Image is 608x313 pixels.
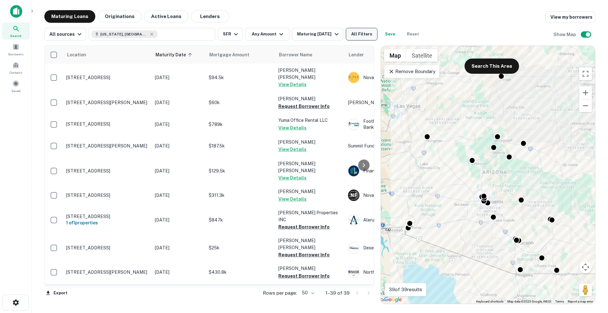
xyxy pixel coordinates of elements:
img: picture [348,267,359,278]
button: View Details [278,146,307,153]
div: Maturing [DATE] [297,30,340,38]
th: Borrower Name [275,46,345,64]
p: [PERSON_NAME] [348,99,443,106]
span: [US_STATE], [GEOGRAPHIC_DATA] [100,31,148,37]
img: picture [348,72,359,83]
p: [PERSON_NAME] Properties INC [278,209,342,223]
button: Request Borrower Info [278,223,330,231]
p: [STREET_ADDRESS] [66,168,149,174]
p: [PERSON_NAME] [PERSON_NAME] [278,67,342,81]
a: Saved [2,78,30,95]
p: Rows per page: [263,289,297,297]
p: 39 of 39 results [389,286,422,293]
p: $129.5k [209,167,272,174]
p: [PERSON_NAME] [278,95,342,102]
p: $25k [209,244,272,251]
p: [STREET_ADDRESS] [66,121,149,127]
p: N F [351,192,357,199]
button: View Details [278,124,307,132]
span: Lender [349,51,364,59]
th: Lender [345,46,446,64]
p: [DATE] [155,192,202,199]
span: Borrowers [8,52,23,57]
p: [STREET_ADDRESS] [66,214,149,219]
a: Open this area in Google Maps (opens a new window) [383,296,403,304]
span: Mortgage Amount [209,51,257,59]
span: Borrower Name [279,51,312,59]
div: All sources [49,30,83,38]
button: Toggle fullscreen view [579,67,592,80]
p: $311.3k [209,192,272,199]
button: All Filters [346,28,377,41]
p: [DATE] [155,121,202,128]
button: Request Borrower Info [278,251,330,259]
div: Nova® Home Loans [348,72,443,83]
div: Chat Widget [576,262,608,293]
button: Export [44,288,69,298]
button: Maturing [DATE] [292,28,343,41]
p: [STREET_ADDRESS] [66,245,149,251]
button: Any Amount [245,28,289,41]
a: Borrowers [2,41,30,58]
div: Alerus [348,214,443,226]
a: Contacts [2,59,30,76]
img: Google [383,296,403,304]
p: [PERSON_NAME] [PERSON_NAME] [278,160,342,174]
p: Yuma Office Rental LLC [278,117,342,124]
th: Mortgage Amount [206,46,275,64]
p: [PERSON_NAME] [278,265,342,272]
img: picture [348,119,359,130]
span: Saved [11,88,21,93]
button: View Details [278,81,307,88]
p: [STREET_ADDRESS] [66,192,149,198]
button: Save your search to get updates of matches that match your search criteria. [380,28,400,41]
button: [US_STATE], [GEOGRAPHIC_DATA] [89,28,215,41]
p: [PERSON_NAME] [PERSON_NAME] [278,237,342,251]
span: Map data ©2025 Google, INEGI [507,300,551,303]
button: Maturing Loans [44,10,95,23]
button: Reset [403,28,423,41]
div: Foothills Bank - Division Of Glacier Bank [348,118,443,130]
span: Search [10,33,22,38]
button: SFR [218,28,243,41]
button: Active Loans [144,10,188,23]
p: $789k [209,121,272,128]
div: Nova Financial & INV Corp [348,190,443,201]
button: Map camera controls [579,261,592,273]
img: picture [348,166,359,176]
button: Request Borrower Info [278,272,330,280]
p: [DATE] [155,74,202,81]
button: Show street map [384,49,406,62]
button: Originations [98,10,142,23]
button: Show satellite imagery [406,49,438,62]
p: [DATE] [155,142,202,149]
button: Zoom out [579,99,592,112]
p: $187.5k [209,142,272,149]
p: [DATE] [155,269,202,276]
h6: Show Map [554,31,577,38]
button: View Details [278,174,307,182]
th: Location [63,46,152,64]
p: [DATE] [155,99,202,106]
a: Search [2,22,30,40]
th: Maturity Date [152,46,206,64]
img: capitalize-icon.png [10,5,22,18]
p: [DATE] [155,244,202,251]
p: [PERSON_NAME] [278,188,342,195]
p: [STREET_ADDRESS][PERSON_NAME] [66,269,149,275]
p: $60k [209,99,272,106]
p: [STREET_ADDRESS][PERSON_NAME] [66,100,149,105]
span: Contacts [9,70,22,75]
p: $94.5k [209,74,272,81]
a: Report a map error [568,300,593,303]
button: Lenders [191,10,229,23]
span: Maturity Date [155,51,194,59]
div: Desert Financial Credit Union [348,242,443,254]
div: 50 [300,288,315,297]
img: picture [348,215,359,225]
p: $847k [209,216,272,223]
